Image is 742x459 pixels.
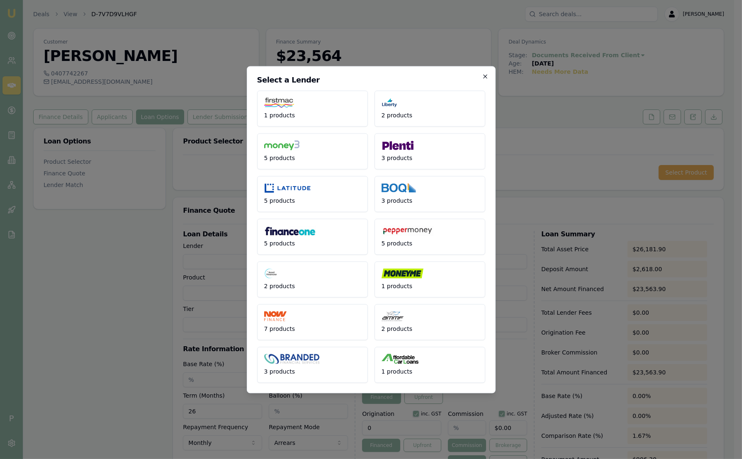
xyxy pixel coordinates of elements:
img: Finance One [264,226,316,236]
span: 3 products [264,367,295,376]
button: 2 products [375,304,485,340]
span: 5 products [264,197,295,205]
img: Branded Financial Services [264,354,320,364]
img: NOW Finance [264,311,287,321]
button: 1 products [375,261,485,297]
button: 5 products [257,219,368,255]
button: 1 products [375,347,485,383]
span: 2 products [382,325,413,333]
img: Pepper Money [382,226,433,236]
img: AMMF [382,311,404,321]
span: 7 products [264,325,295,333]
button: 7 products [257,304,368,340]
span: 2 products [264,282,295,290]
span: 5 products [264,154,295,162]
button: 5 products [375,219,485,255]
button: 3 products [257,347,368,383]
button: 2 products [375,90,485,126]
span: 1 products [382,367,413,376]
img: BOQ Finance [382,183,416,193]
img: Latitude [264,183,311,193]
button: 5 products [257,133,368,169]
span: 5 products [382,239,413,248]
img: Affordable Car Loans [382,354,418,364]
img: Firstmac [264,97,294,108]
span: 2 products [382,111,413,119]
span: 3 products [382,154,413,162]
h2: Select a Lender [257,76,485,84]
img: Plenti [382,140,415,151]
button: 3 products [375,176,485,212]
img: Liberty [382,97,397,108]
span: 1 products [264,111,295,119]
button: 2 products [257,261,368,297]
img: Money3 [264,140,299,151]
img: Money Me [382,268,423,279]
span: 5 products [264,239,295,248]
button: 3 products [375,133,485,169]
img: The Asset Financier [264,268,278,279]
button: 1 products [257,90,368,126]
button: 5 products [257,176,368,212]
span: 3 products [382,197,413,205]
span: 1 products [382,282,413,290]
